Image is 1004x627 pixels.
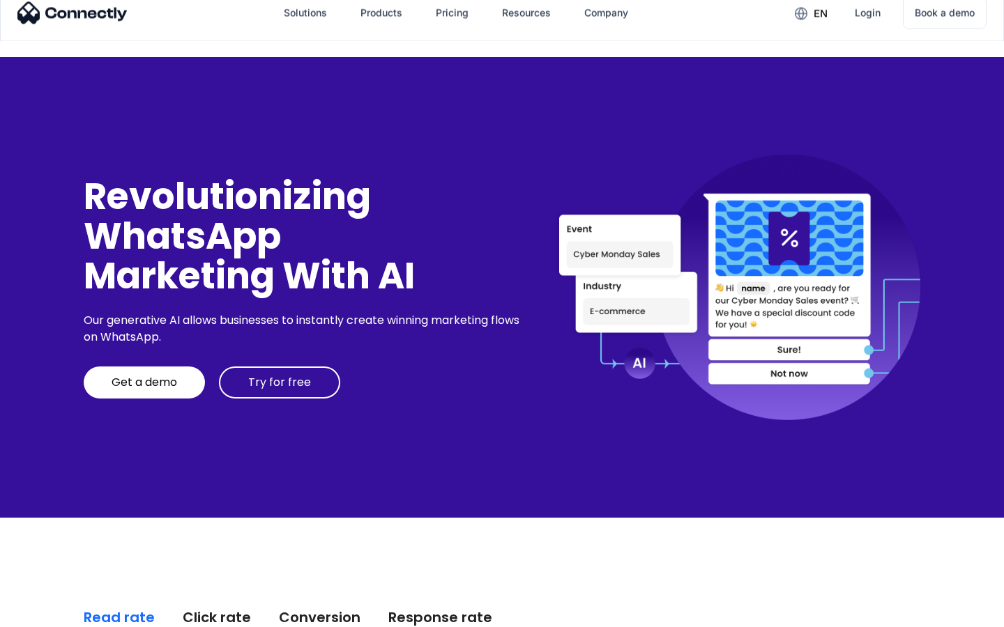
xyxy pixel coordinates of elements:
div: Click rate [183,607,251,627]
div: en [784,2,838,23]
div: Revolutionizing WhatsApp Marketing With AI [84,176,524,296]
img: Connectly Logo [17,1,128,24]
div: Get a demo [112,376,177,389]
div: Company [584,3,628,22]
div: Our generative AI allows businesses to instantly create winning marketing flows on WhatsApp. [84,312,524,346]
div: Resources [502,3,551,22]
div: Pricing [436,3,469,22]
a: Try for free [219,366,340,398]
aside: Language selected: English [14,603,84,622]
div: Try for free [248,376,311,389]
div: en [814,3,828,23]
div: Response rate [388,607,492,627]
div: Products [360,3,402,22]
div: Read rate [84,607,155,627]
div: Solutions [284,3,327,22]
div: Conversion [279,607,360,627]
div: Login [855,3,881,22]
ul: Language list [28,603,84,622]
a: Get a demo [84,366,205,398]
